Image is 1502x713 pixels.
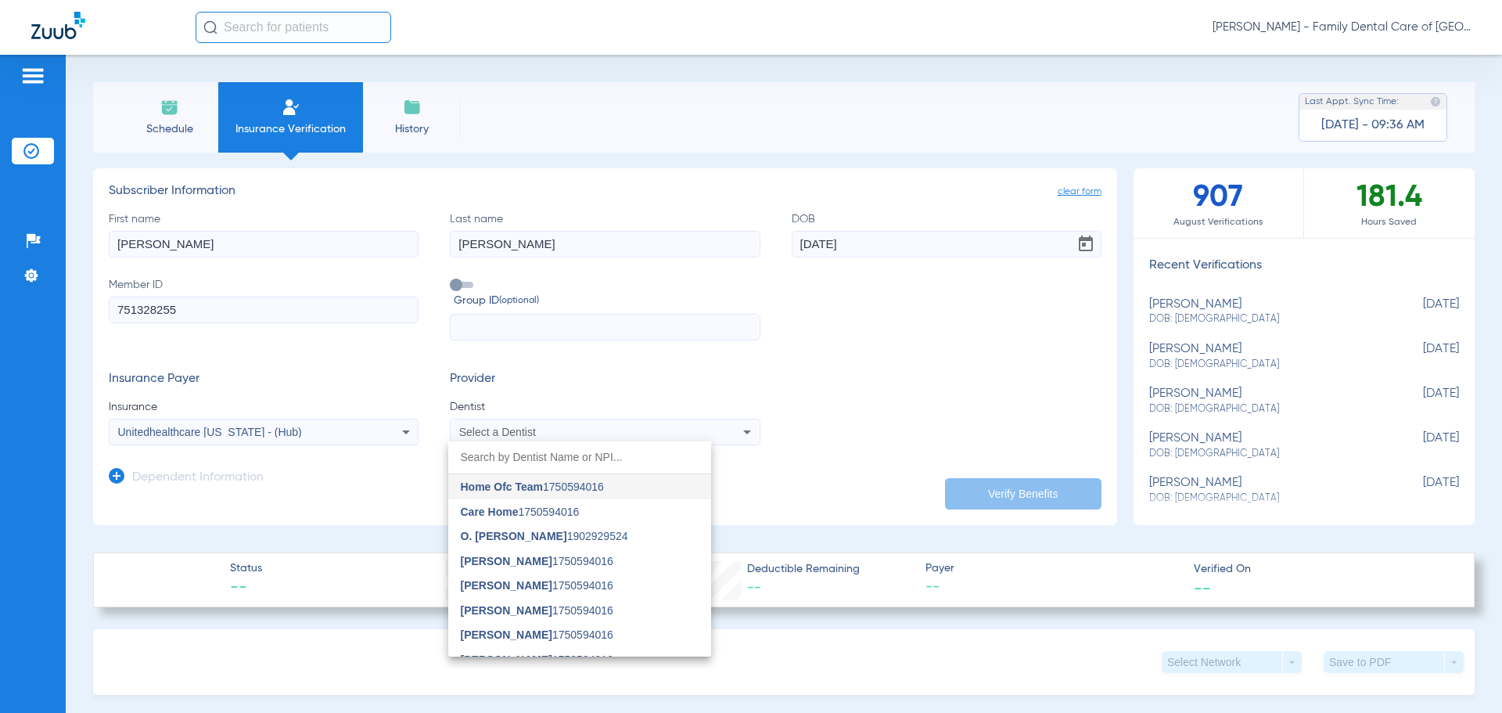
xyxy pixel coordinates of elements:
[461,506,580,517] span: 1750594016
[461,629,613,640] span: 1750594016
[461,481,544,493] span: Home Ofc Team
[461,579,552,592] span: [PERSON_NAME]
[461,654,613,665] span: 1750594016
[461,531,628,542] span: 1902929524
[461,580,613,591] span: 1750594016
[448,441,711,474] input: dropdown search
[461,605,613,616] span: 1750594016
[461,604,552,617] span: [PERSON_NAME]
[461,506,519,518] span: Care Home
[461,530,567,542] span: O. [PERSON_NAME]
[461,654,552,666] span: [PERSON_NAME]
[461,481,604,492] span: 1750594016
[461,628,552,641] span: [PERSON_NAME]
[461,556,613,567] span: 1750594016
[461,555,552,567] span: [PERSON_NAME]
